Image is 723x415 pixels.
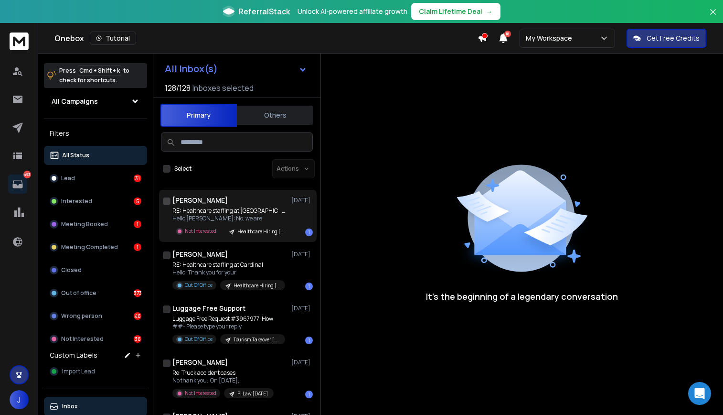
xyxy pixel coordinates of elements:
[486,7,493,16] span: →
[61,312,102,320] p: Wrong person
[52,97,98,106] h1: All Campaigns
[291,197,313,204] p: [DATE]
[134,289,141,297] div: 373
[10,390,29,409] button: J
[78,65,121,76] span: Cmd + Shift + k
[8,175,27,194] a: 493
[185,390,216,397] p: Not Interested
[707,6,719,29] button: Close banner
[61,335,104,343] p: Not Interested
[291,305,313,312] p: [DATE]
[172,377,274,384] p: No thank you. On [DATE],
[185,228,216,235] p: Not Interested
[44,146,147,165] button: All Status
[134,220,141,228] div: 1
[134,243,141,251] div: 1
[172,323,285,330] p: ##- Please type your reply
[44,306,147,326] button: Wrong person46
[234,336,279,343] p: Tourism Takeover [DATE]
[234,282,279,289] p: Healthcare Hiring [DATE]
[237,105,313,126] button: Others
[62,403,78,410] p: Inbox
[165,64,218,74] h1: All Inbox(s)
[305,283,313,290] div: 1
[192,82,254,94] h3: Inboxes selected
[62,368,95,375] span: Import Lead
[54,32,478,45] div: Onebox
[165,82,191,94] span: 128 / 128
[44,238,147,257] button: Meeting Completed1
[157,59,315,78] button: All Inbox(s)
[305,229,313,236] div: 1
[44,261,147,280] button: Closed
[688,382,711,405] div: Open Intercom Messenger
[174,165,191,173] label: Select
[134,175,141,182] div: 31
[61,220,108,228] p: Meeting Booked
[172,304,245,313] h1: Luggage Free Support
[291,251,313,258] p: [DATE]
[44,169,147,188] button: Lead31
[172,358,228,367] h1: [PERSON_NAME]
[44,192,147,211] button: Interested5
[647,33,700,43] p: Get Free Credits
[172,315,285,323] p: Luggage Free Request #3967977: How
[305,391,313,398] div: 1
[44,329,147,349] button: Not Interested36
[61,197,92,205] p: Interested
[172,269,285,276] p: Hello, Thank you for your
[50,350,97,360] h3: Custom Labels
[305,337,313,344] div: 1
[291,359,313,366] p: [DATE]
[160,104,237,127] button: Primary
[44,215,147,234] button: Meeting Booked1
[172,215,287,222] p: Hello [PERSON_NAME]: No, we are
[61,175,75,182] p: Lead
[23,171,31,178] p: 493
[526,33,576,43] p: My Workspace
[172,369,274,377] p: Re: Truck accident cases
[411,3,500,20] button: Claim Lifetime Deal→
[185,282,213,289] p: Out Of Office
[61,266,82,274] p: Closed
[134,335,141,343] div: 36
[298,7,407,16] p: Unlock AI-powered affiliate growth
[237,390,268,397] p: PI Law [DATE]
[185,336,213,343] p: Out Of Office
[238,6,290,17] span: ReferralStack
[44,362,147,381] button: Import Lead
[62,152,89,159] p: All Status
[172,261,285,269] p: RE: Healthcare staffing at Cardinal
[627,29,706,48] button: Get Free Credits
[44,92,147,111] button: All Campaigns
[134,197,141,205] div: 5
[44,127,147,140] h3: Filters
[426,290,618,303] p: It’s the beginning of a legendary conversation
[61,289,96,297] p: Out of office
[172,250,228,259] h1: [PERSON_NAME]
[44,284,147,303] button: Out of office373
[172,196,228,205] h1: [PERSON_NAME]
[90,32,136,45] button: Tutorial
[59,66,129,85] p: Press to check for shortcuts.
[134,312,141,320] div: 46
[504,31,511,37] span: 18
[61,243,118,251] p: Meeting Completed
[237,228,283,235] p: Healthcare Hiring [DATE]
[172,207,287,215] p: RE: Healthcare staffing at [GEOGRAPHIC_DATA]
